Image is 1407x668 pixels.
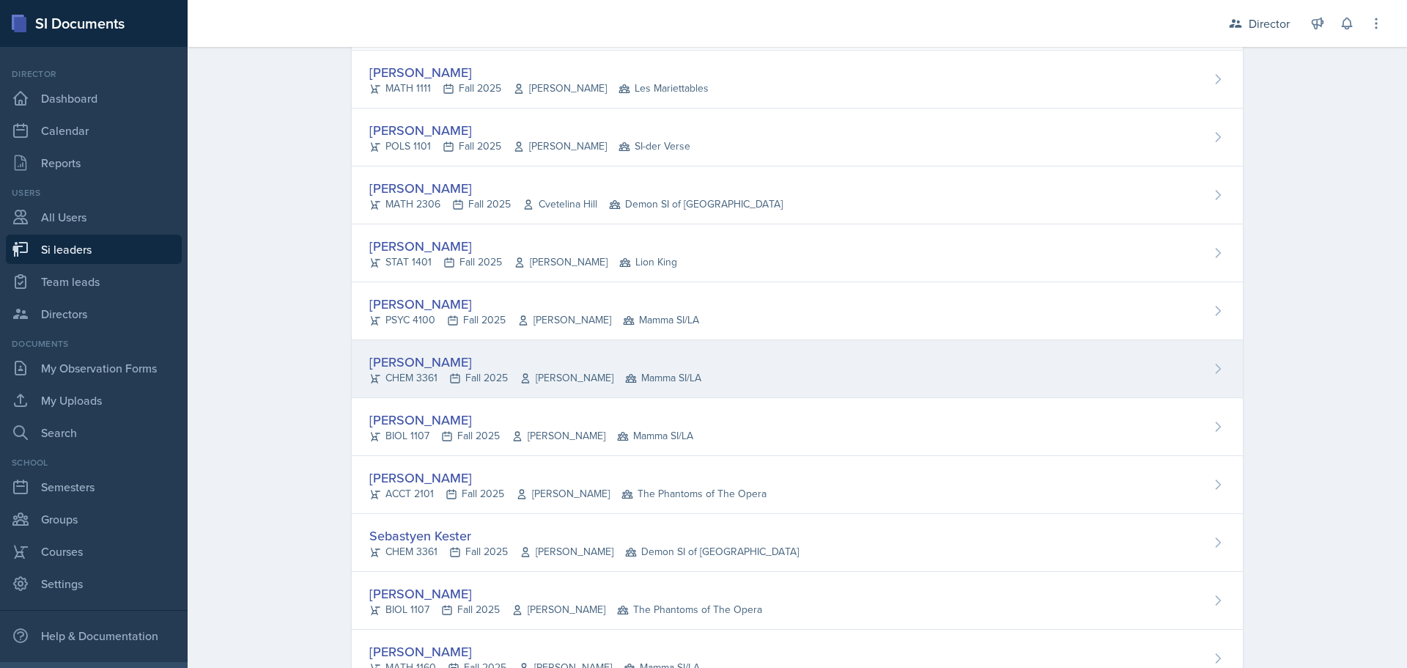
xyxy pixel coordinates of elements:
a: Dashboard [6,84,182,113]
div: [PERSON_NAME] [369,642,700,661]
a: [PERSON_NAME] CHEM 3361Fall 2025[PERSON_NAME] Mamma SI/LA [352,340,1243,398]
a: [PERSON_NAME] PSYC 4100Fall 2025[PERSON_NAME] Mamma SI/LA [352,282,1243,340]
a: Reports [6,148,182,177]
a: Si leaders [6,235,182,264]
a: [PERSON_NAME] STAT 1401Fall 2025[PERSON_NAME] Lion King [352,224,1243,282]
div: MATH 2306 Fall 2025 [369,197,783,212]
span: [PERSON_NAME] [517,312,611,328]
div: [PERSON_NAME] [369,410,693,430]
a: My Observation Forms [6,353,182,383]
div: BIOL 1107 Fall 2025 [369,602,762,617]
span: [PERSON_NAME] [520,544,613,559]
a: Groups [6,504,182,534]
div: PSYC 4100 Fall 2025 [369,312,699,328]
span: Les Mariettables [618,81,709,96]
a: Courses [6,537,182,566]
a: [PERSON_NAME] BIOL 1107Fall 2025[PERSON_NAME] The Phantoms of The Opera [352,572,1243,630]
div: [PERSON_NAME] [369,236,677,256]
a: Team leads [6,267,182,296]
div: [PERSON_NAME] [369,62,709,82]
a: [PERSON_NAME] MATH 1111Fall 2025[PERSON_NAME] Les Mariettables [352,51,1243,109]
span: Demon SI of [GEOGRAPHIC_DATA] [609,197,783,212]
div: [PERSON_NAME] [369,468,767,488]
a: Directors [6,299,182,329]
div: [PERSON_NAME] [369,352,701,372]
span: The Phantoms of The Opera [621,486,767,502]
a: [PERSON_NAME] POLS 1101Fall 2025[PERSON_NAME] SI-der Verse [352,109,1243,166]
span: [PERSON_NAME] [513,139,607,154]
span: Mamma SI/LA [625,370,701,386]
div: [PERSON_NAME] [369,294,699,314]
div: MATH 1111 Fall 2025 [369,81,709,96]
span: [PERSON_NAME] [520,370,613,386]
a: [PERSON_NAME] ACCT 2101Fall 2025[PERSON_NAME] The Phantoms of The Opera [352,456,1243,514]
div: Documents [6,337,182,350]
a: Semesters [6,472,182,502]
span: Mamma SI/LA [617,428,693,444]
a: My Uploads [6,386,182,415]
span: [PERSON_NAME] [516,486,610,502]
span: [PERSON_NAME] [512,602,605,617]
div: Help & Documentation [6,621,182,650]
div: Users [6,186,182,199]
div: Director [6,67,182,81]
span: Demon SI of [GEOGRAPHIC_DATA] [625,544,799,559]
div: [PERSON_NAME] [369,178,783,198]
div: Sebastyen Kester [369,526,799,546]
div: CHEM 3361 Fall 2025 [369,544,799,559]
div: POLS 1101 Fall 2025 [369,139,690,154]
span: Cvetelina Hill [522,197,597,212]
a: Sebastyen Kester CHEM 3361Fall 2025[PERSON_NAME] Demon SI of [GEOGRAPHIC_DATA] [352,514,1243,572]
div: CHEM 3361 Fall 2025 [369,370,701,386]
div: [PERSON_NAME] [369,584,762,603]
a: Settings [6,569,182,598]
a: [PERSON_NAME] MATH 2306Fall 2025Cvetelina Hill Demon SI of [GEOGRAPHIC_DATA] [352,166,1243,224]
div: ACCT 2101 Fall 2025 [369,486,767,502]
span: SI-der Verse [618,139,690,154]
div: Director [1249,15,1290,32]
span: The Phantoms of The Opera [617,602,762,617]
span: [PERSON_NAME] [513,81,607,96]
div: BIOL 1107 Fall 2025 [369,428,693,444]
div: School [6,456,182,469]
a: Calendar [6,116,182,145]
div: [PERSON_NAME] [369,120,690,140]
a: [PERSON_NAME] BIOL 1107Fall 2025[PERSON_NAME] Mamma SI/LA [352,398,1243,456]
span: Mamma SI/LA [623,312,699,328]
span: Lion King [619,254,677,270]
a: All Users [6,202,182,232]
a: Search [6,418,182,447]
div: STAT 1401 Fall 2025 [369,254,677,270]
span: [PERSON_NAME] [514,254,608,270]
span: [PERSON_NAME] [512,428,605,444]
